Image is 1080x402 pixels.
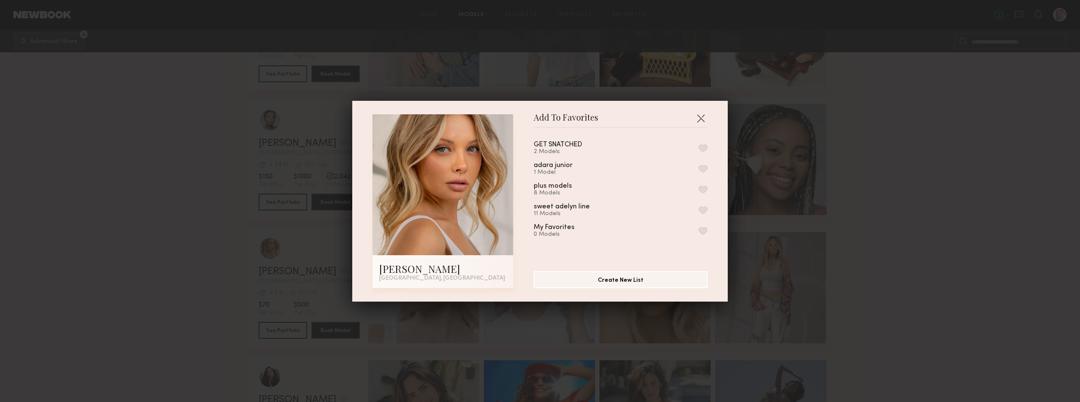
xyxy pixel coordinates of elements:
[534,169,593,176] div: 1 Model
[534,148,602,155] div: 2 Models
[534,114,598,127] span: Add To Favorites
[534,183,572,190] div: plus models
[534,162,572,169] div: adara junior
[534,224,575,231] div: My Favorites
[694,111,707,125] button: Close
[379,262,507,275] div: [PERSON_NAME]
[534,210,610,217] div: 11 Models
[534,190,592,197] div: 8 Models
[379,275,507,281] div: [GEOGRAPHIC_DATA], [GEOGRAPHIC_DATA]
[534,203,590,210] div: sweet adelyn line
[534,231,595,238] div: 0 Models
[534,141,582,148] div: GET SNATCHED
[534,271,707,288] button: Create New List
